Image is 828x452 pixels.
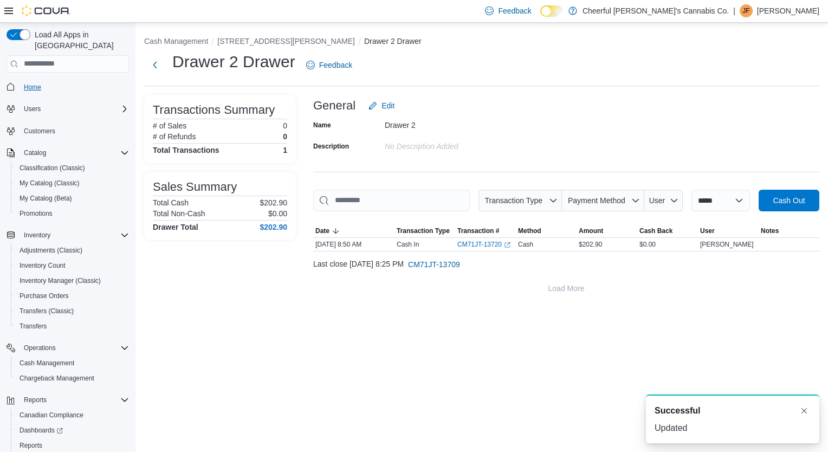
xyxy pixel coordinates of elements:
span: Payment Method [568,196,625,205]
h6: Total Non-Cash [153,209,205,218]
span: Inventory Manager (Classic) [20,276,101,285]
span: JF [742,4,749,17]
button: Next [144,54,166,76]
button: Customers [2,123,133,139]
a: Classification (Classic) [15,162,89,175]
span: My Catalog (Beta) [20,194,72,203]
span: Cash Back [639,227,672,235]
a: Purchase Orders [15,289,73,302]
a: Transfers [15,320,51,333]
button: Chargeback Management [11,371,133,386]
span: User [649,196,665,205]
span: User [700,227,715,235]
a: Dashboards [11,423,133,438]
button: User [698,224,759,237]
h3: General [313,99,355,112]
span: Promotions [20,209,53,218]
span: Cash Out [773,195,805,206]
button: Transfers [11,319,133,334]
button: Load More [313,277,819,299]
span: Date [315,227,329,235]
a: Feedback [302,54,357,76]
button: Purchase Orders [11,288,133,304]
button: Inventory [20,229,55,242]
h4: $202.90 [260,223,287,231]
button: Transaction # [455,224,516,237]
span: Promotions [15,207,129,220]
button: Notes [759,224,819,237]
span: My Catalog (Beta) [15,192,129,205]
input: Dark Mode [540,5,563,17]
button: Catalog [2,145,133,160]
span: [PERSON_NAME] [700,240,754,249]
h3: Transactions Summary [153,104,275,117]
nav: An example of EuiBreadcrumbs [144,36,819,49]
button: My Catalog (Classic) [11,176,133,191]
span: Reports [20,393,129,406]
button: My Catalog (Beta) [11,191,133,206]
h4: Total Transactions [153,146,219,154]
button: Inventory Count [11,258,133,273]
button: Reports [20,393,51,406]
button: Operations [2,340,133,356]
span: Classification (Classic) [15,162,129,175]
h4: 1 [283,146,287,154]
span: Reports [15,439,129,452]
a: CM71JT-13720External link [457,240,510,249]
button: Method [516,224,577,237]
span: Purchase Orders [20,292,69,300]
button: Classification (Classic) [11,160,133,176]
button: Dismiss toast [798,404,811,417]
a: Reports [15,439,47,452]
span: Successful [655,404,700,417]
div: Drawer 2 [385,117,530,130]
button: Cash Management [11,356,133,371]
span: Transfers (Classic) [15,305,129,318]
button: Transaction Type [478,190,562,211]
span: Operations [20,341,129,354]
button: Cash Back [637,224,698,237]
button: Canadian Compliance [11,408,133,423]
a: Cash Management [15,357,79,370]
button: Transfers (Classic) [11,304,133,319]
span: Cash Management [15,357,129,370]
span: Customers [24,127,55,135]
span: Classification (Classic) [20,164,85,172]
span: Load More [548,283,585,294]
a: Chargeback Management [15,372,99,385]
span: Chargeback Management [20,374,94,383]
span: $202.90 [579,240,602,249]
span: Purchase Orders [15,289,129,302]
p: | [733,4,735,17]
span: Feedback [319,60,352,70]
a: Promotions [15,207,57,220]
button: Transaction Type [394,224,455,237]
span: Transaction # [457,227,499,235]
h4: Drawer Total [153,223,198,231]
h6: # of Sales [153,121,186,130]
button: Users [20,102,45,115]
p: [PERSON_NAME] [757,4,819,17]
span: My Catalog (Classic) [15,177,129,190]
span: Transaction Type [397,227,450,235]
span: Inventory Count [15,259,129,272]
div: Last close [DATE] 8:25 PM [313,254,819,275]
span: Inventory [24,231,50,240]
a: Home [20,81,46,94]
button: CM71JT-13709 [404,254,464,275]
span: Inventory Count [20,261,66,270]
span: Transfers (Classic) [20,307,74,315]
span: Transfers [20,322,47,331]
img: Cova [22,5,70,16]
button: Payment Method [562,190,644,211]
button: Catalog [20,146,50,159]
button: Inventory Manager (Classic) [11,273,133,288]
div: [DATE] 8:50 AM [313,238,394,251]
p: Cash In [397,240,419,249]
span: Cash Management [20,359,74,367]
h1: Drawer 2 Drawer [172,51,295,73]
p: Cheerful [PERSON_NAME]'s Cannabis Co. [583,4,729,17]
span: Notes [761,227,779,235]
div: Updated [655,422,811,435]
